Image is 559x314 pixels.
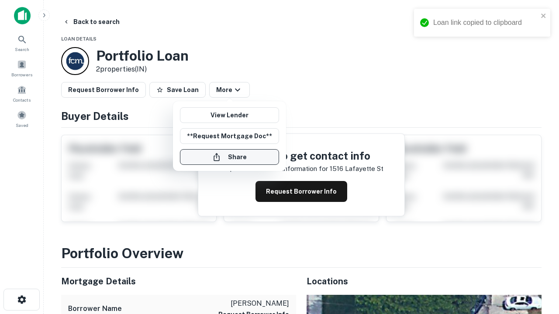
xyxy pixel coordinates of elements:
iframe: Chat Widget [515,216,559,258]
button: close [541,12,547,20]
a: View Lender [180,107,279,123]
button: Share [180,149,279,165]
div: Loan link copied to clipboard [433,17,538,28]
button: **Request Mortgage Doc** [180,128,279,144]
